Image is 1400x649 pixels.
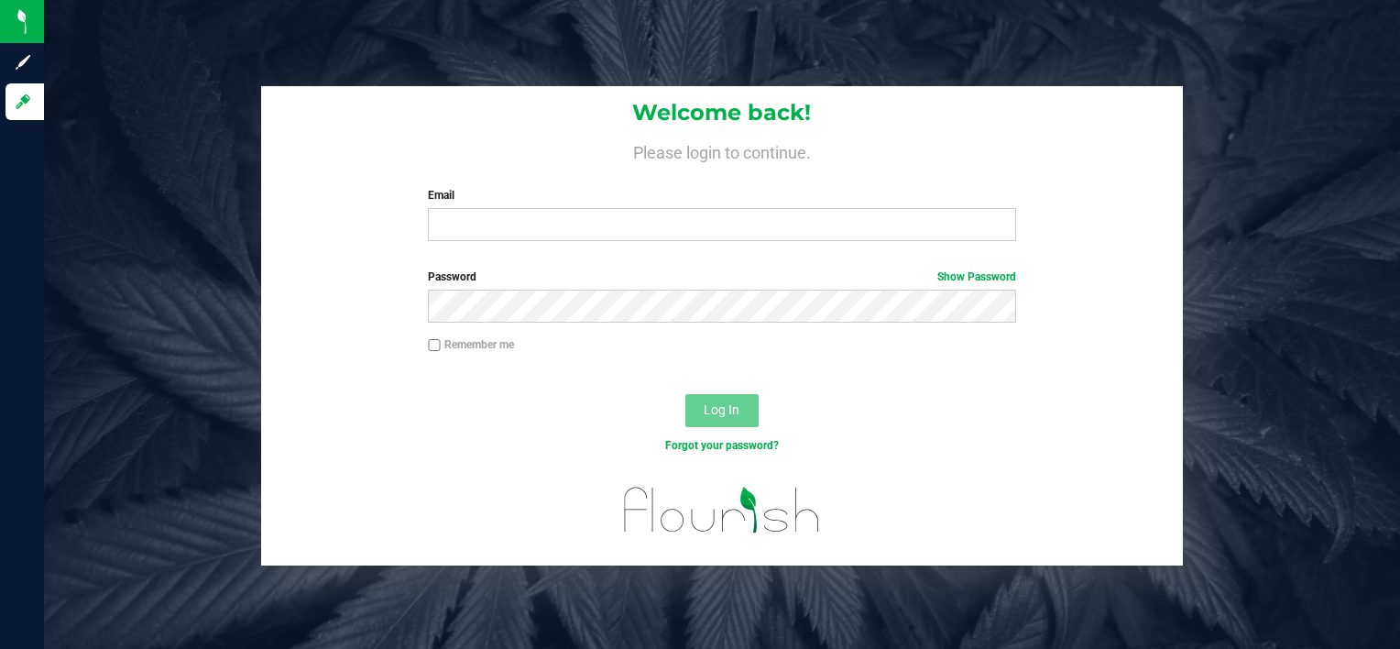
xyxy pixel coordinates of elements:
h1: Welcome back! [261,101,1184,125]
span: Password [428,270,476,283]
label: Remember me [428,336,514,353]
input: Remember me [428,339,441,352]
inline-svg: Sign up [14,53,32,71]
button: Log In [685,394,759,427]
span: Log In [704,402,739,417]
img: flourish_logo.svg [607,473,837,547]
inline-svg: Log in [14,93,32,111]
a: Show Password [937,270,1016,283]
h4: Please login to continue. [261,139,1184,161]
a: Forgot your password? [665,439,779,452]
label: Email [428,187,1015,203]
